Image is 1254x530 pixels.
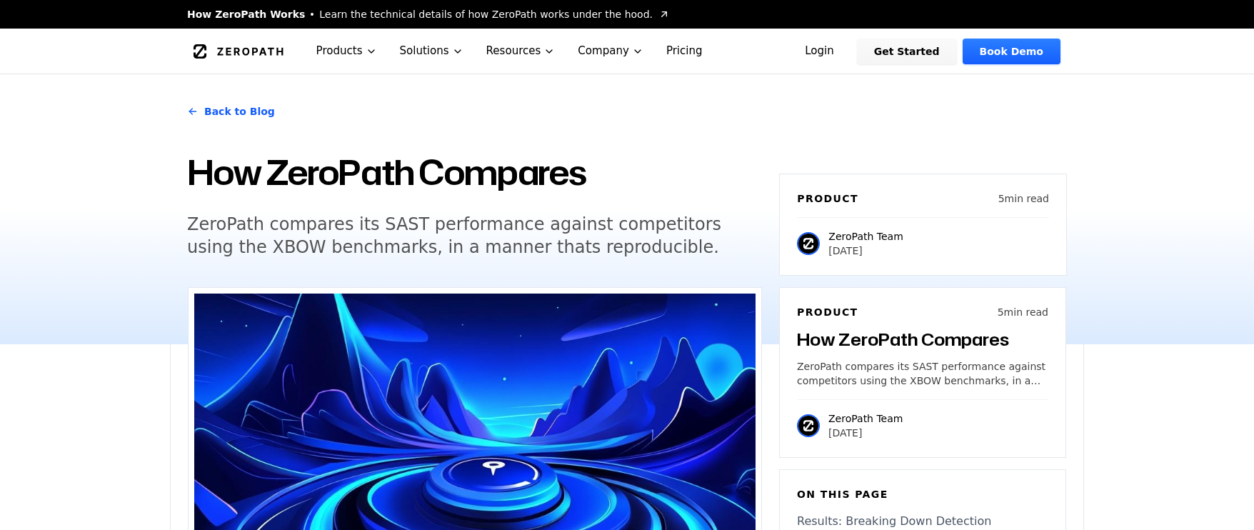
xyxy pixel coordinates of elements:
[828,244,903,258] p: [DATE]
[187,149,762,196] h1: How ZeroPath Compares
[187,91,275,131] a: Back to Blog
[187,7,670,21] a: How ZeroPath WorksLearn the technical details of how ZeroPath works under the hood.
[998,305,1048,319] p: 5 min read
[187,7,305,21] span: How ZeroPath Works
[797,305,858,319] h6: Product
[797,487,1048,501] h6: On this page
[828,426,903,440] p: [DATE]
[475,29,567,74] button: Resources
[655,29,714,74] a: Pricing
[963,39,1060,64] a: Book Demo
[828,411,903,426] p: ZeroPath Team
[998,191,1049,206] p: 5 min read
[797,414,820,437] img: ZeroPath Team
[319,7,653,21] span: Learn the technical details of how ZeroPath works under the hood.
[566,29,655,74] button: Company
[170,29,1084,74] nav: Global
[305,29,388,74] button: Products
[857,39,957,64] a: Get Started
[797,232,820,255] img: ZeroPath Team
[797,191,858,206] h6: Product
[797,359,1048,388] p: ZeroPath compares its SAST performance against competitors using the XBOW benchmarks, in a manner...
[388,29,475,74] button: Solutions
[187,213,736,259] h5: ZeroPath compares its SAST performance against competitors using the XBOW benchmarks, in a manner...
[828,229,903,244] p: ZeroPath Team
[797,328,1048,351] h3: How ZeroPath Compares
[788,39,851,64] a: Login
